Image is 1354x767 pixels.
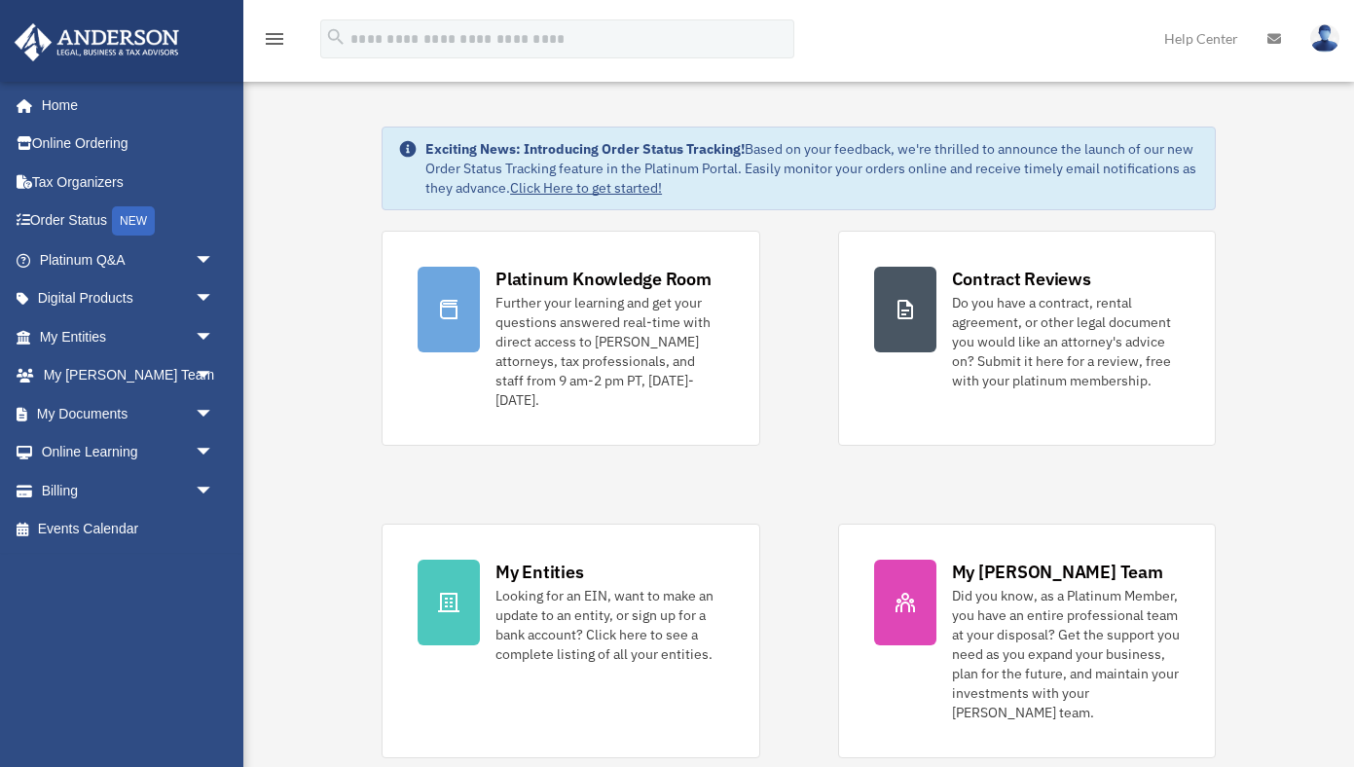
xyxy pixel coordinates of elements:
[425,139,1199,198] div: Based on your feedback, we're thrilled to announce the launch of our new Order Status Tracking fe...
[382,231,759,446] a: Platinum Knowledge Room Further your learning and get your questions answered real-time with dire...
[1310,24,1339,53] img: User Pic
[952,267,1091,291] div: Contract Reviews
[14,356,243,395] a: My [PERSON_NAME] Teamarrow_drop_down
[195,356,234,396] span: arrow_drop_down
[382,524,759,758] a: My Entities Looking for an EIN, want to make an update to an entity, or sign up for a bank accoun...
[9,23,185,61] img: Anderson Advisors Platinum Portal
[14,471,243,510] a: Billingarrow_drop_down
[838,524,1216,758] a: My [PERSON_NAME] Team Did you know, as a Platinum Member, you have an entire professional team at...
[14,240,243,279] a: Platinum Q&Aarrow_drop_down
[14,394,243,433] a: My Documentsarrow_drop_down
[112,206,155,236] div: NEW
[495,586,723,664] div: Looking for an EIN, want to make an update to an entity, or sign up for a bank account? Click her...
[14,163,243,201] a: Tax Organizers
[495,267,712,291] div: Platinum Knowledge Room
[195,433,234,473] span: arrow_drop_down
[14,86,234,125] a: Home
[14,125,243,164] a: Online Ordering
[195,471,234,511] span: arrow_drop_down
[195,394,234,434] span: arrow_drop_down
[14,279,243,318] a: Digital Productsarrow_drop_down
[14,510,243,549] a: Events Calendar
[195,279,234,319] span: arrow_drop_down
[325,26,347,48] i: search
[263,34,286,51] a: menu
[425,140,745,158] strong: Exciting News: Introducing Order Status Tracking!
[195,240,234,280] span: arrow_drop_down
[14,201,243,241] a: Order StatusNEW
[495,560,583,584] div: My Entities
[14,433,243,472] a: Online Learningarrow_drop_down
[952,586,1180,722] div: Did you know, as a Platinum Member, you have an entire professional team at your disposal? Get th...
[14,317,243,356] a: My Entitiesarrow_drop_down
[510,179,662,197] a: Click Here to get started!
[952,560,1163,584] div: My [PERSON_NAME] Team
[495,293,723,410] div: Further your learning and get your questions answered real-time with direct access to [PERSON_NAM...
[838,231,1216,446] a: Contract Reviews Do you have a contract, rental agreement, or other legal document you would like...
[263,27,286,51] i: menu
[195,317,234,357] span: arrow_drop_down
[952,293,1180,390] div: Do you have a contract, rental agreement, or other legal document you would like an attorney's ad...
